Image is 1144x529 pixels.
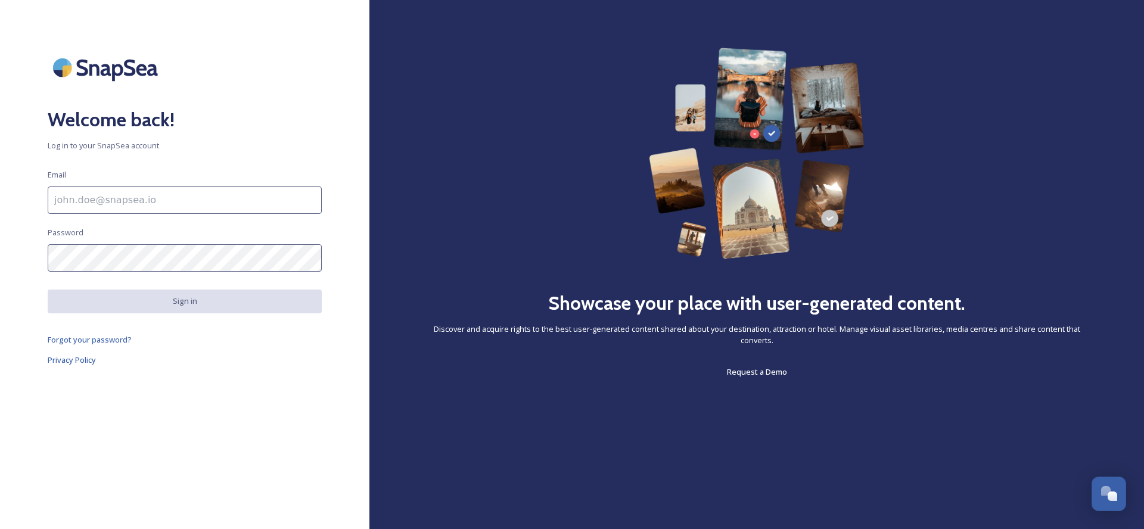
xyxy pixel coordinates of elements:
[727,366,787,377] span: Request a Demo
[48,353,322,367] a: Privacy Policy
[48,169,66,181] span: Email
[48,105,322,134] h2: Welcome back!
[48,186,322,214] input: john.doe@snapsea.io
[48,334,132,345] span: Forgot your password?
[48,290,322,313] button: Sign in
[1092,477,1126,511] button: Open Chat
[48,48,167,88] img: SnapSea Logo
[48,332,322,347] a: Forgot your password?
[417,323,1096,346] span: Discover and acquire rights to the best user-generated content shared about your destination, att...
[649,48,865,259] img: 63b42ca75bacad526042e722_Group%20154-p-800.png
[548,289,965,318] h2: Showcase your place with user-generated content.
[727,365,787,379] a: Request a Demo
[48,140,322,151] span: Log in to your SnapSea account
[48,354,96,365] span: Privacy Policy
[48,227,83,238] span: Password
